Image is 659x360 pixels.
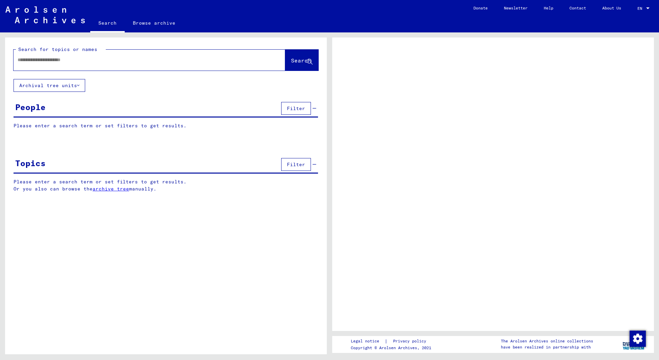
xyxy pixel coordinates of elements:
span: EN [637,6,645,11]
mat-label: Search for topics or names [18,46,97,52]
img: Change consent [630,331,646,347]
a: Browse archive [125,15,184,31]
p: Please enter a search term or set filters to get results. [14,122,318,129]
img: yv_logo.png [621,336,646,353]
span: Search [291,57,311,64]
p: The Arolsen Archives online collections [501,338,593,344]
a: Search [90,15,125,32]
img: Arolsen_neg.svg [5,6,85,23]
div: People [15,101,46,113]
button: Search [285,50,318,71]
p: Copyright © Arolsen Archives, 2021 [351,345,434,351]
p: Please enter a search term or set filters to get results. Or you also can browse the manually. [14,178,318,192]
a: Legal notice [351,338,385,345]
p: have been realized in partnership with [501,344,593,350]
a: archive tree [93,186,129,192]
button: Filter [281,102,311,115]
a: Privacy policy [388,338,434,345]
div: | [351,338,434,345]
button: Archival tree units [14,79,85,92]
span: Filter [287,161,305,168]
button: Filter [281,158,311,171]
span: Filter [287,105,305,111]
div: Topics [15,157,46,169]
